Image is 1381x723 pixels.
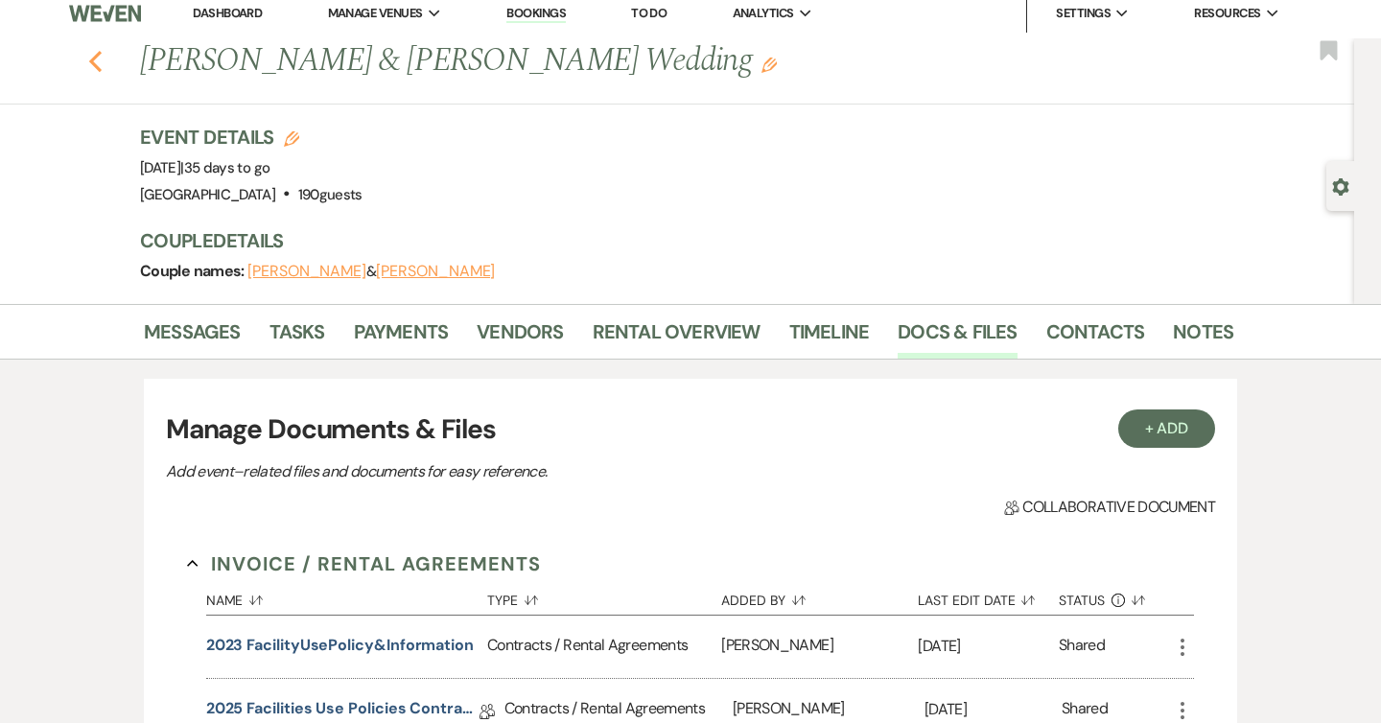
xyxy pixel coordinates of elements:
[733,4,794,23] span: Analytics
[477,316,563,359] a: Vendors
[184,158,270,177] span: 35 days to go
[1046,316,1145,359] a: Contacts
[376,264,495,279] button: [PERSON_NAME]
[898,316,1017,359] a: Docs & Files
[187,549,541,578] button: Invoice / Rental Agreements
[140,185,275,204] span: [GEOGRAPHIC_DATA]
[140,158,269,177] span: [DATE]
[789,316,870,359] a: Timeline
[206,634,474,657] button: 2023 FacilityUsePolicy&Information
[761,56,777,73] button: Edit
[593,316,761,359] a: Rental Overview
[1118,409,1216,448] button: + Add
[328,4,423,23] span: Manage Venues
[1194,4,1260,23] span: Resources
[487,616,721,678] div: Contracts / Rental Agreements
[918,578,1059,615] button: Last Edit Date
[298,185,363,204] span: 190 guests
[721,616,918,678] div: [PERSON_NAME]
[1059,634,1105,660] div: Shared
[1059,578,1171,615] button: Status
[140,261,247,281] span: Couple names:
[140,38,999,84] h1: [PERSON_NAME] & [PERSON_NAME] Wedding
[144,316,241,359] a: Messages
[925,697,1062,722] p: [DATE]
[247,262,495,281] span: &
[1059,594,1105,607] span: Status
[631,5,667,21] a: To Do
[721,578,918,615] button: Added By
[487,578,721,615] button: Type
[166,409,1215,450] h3: Manage Documents & Files
[193,5,262,21] a: Dashboard
[269,316,325,359] a: Tasks
[506,5,566,23] a: Bookings
[1332,176,1349,195] button: Open lead details
[1056,4,1111,23] span: Settings
[1004,496,1215,519] span: Collaborative document
[918,634,1059,659] p: [DATE]
[206,578,487,615] button: Name
[247,264,366,279] button: [PERSON_NAME]
[166,459,837,484] p: Add event–related files and documents for easy reference.
[140,124,363,151] h3: Event Details
[1173,316,1233,359] a: Notes
[354,316,449,359] a: Payments
[140,227,1214,254] h3: Couple Details
[180,158,269,177] span: |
